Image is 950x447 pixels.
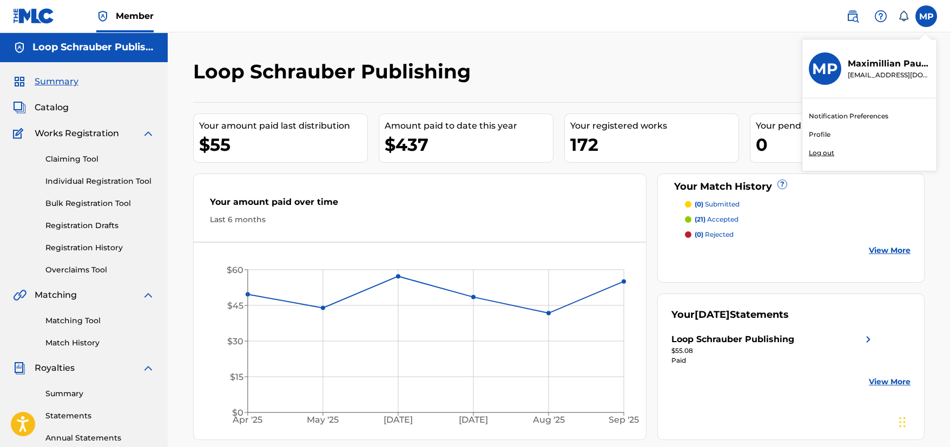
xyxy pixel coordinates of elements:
span: (21) [695,215,705,223]
div: Your Match History [671,179,911,194]
div: 172 [570,132,738,157]
tspan: Sep '25 [609,415,639,425]
div: Your amount paid over time [210,196,630,214]
span: Member [116,10,154,22]
div: Paid [671,356,875,365]
p: loopschrauberpublishing@fettmusic.com [848,70,930,80]
img: Catalog [13,101,26,114]
h5: Loop Schrauber Publishing [32,41,155,54]
img: right chevron icon [862,333,875,346]
span: Summary [35,75,78,88]
p: rejected [695,230,734,239]
p: submitted [695,199,740,209]
div: $55 [199,132,367,157]
a: View More [869,376,911,388]
div: $55.08 [671,346,875,356]
a: Match History [45,337,155,349]
a: (0) rejected [685,230,911,239]
tspan: [DATE] [384,415,413,425]
img: Matching [13,289,27,302]
a: Registration History [45,242,155,253]
tspan: [DATE] [459,415,488,425]
a: Summary [45,388,155,399]
img: Royalties [13,362,26,375]
div: Help [870,5,892,27]
tspan: $30 [227,336,243,346]
img: expand [142,127,155,140]
a: Registration Drafts [45,220,155,231]
div: Your amount paid last distribution [199,119,367,132]
img: Accounts [13,41,26,54]
div: Drag [899,406,906,438]
span: (0) [695,200,703,208]
a: Claiming Tool [45,154,155,165]
tspan: Aug '25 [532,415,565,425]
div: Your Statements [671,308,789,322]
div: Your pending works [756,119,924,132]
p: Maximillian Pauker [848,57,930,70]
a: (21) accepted [685,215,911,224]
img: expand [142,362,155,375]
iframe: Chat Widget [896,395,950,447]
a: CatalogCatalog [13,101,69,114]
tspan: May '25 [307,415,339,425]
div: 0 [756,132,924,157]
img: expand [142,289,155,302]
h3: MP [812,59,838,78]
p: Log out [809,148,834,158]
a: Annual Statements [45,432,155,444]
a: SummarySummary [13,75,78,88]
p: accepted [695,215,738,224]
span: Catalog [35,101,69,114]
span: Royalties [35,362,75,375]
a: Notification Preferences [809,111,888,121]
span: [DATE] [695,309,730,321]
a: Overclaims Tool [45,264,155,276]
span: Works Registration [35,127,119,140]
div: User Menu [915,5,937,27]
div: Notifications [898,11,909,22]
tspan: $15 [230,372,243,382]
a: Loop Schrauber Publishingright chevron icon$55.08Paid [671,333,875,365]
div: Last 6 months [210,214,630,225]
span: (0) [695,230,703,238]
tspan: Apr '25 [232,415,262,425]
img: help [874,10,887,23]
img: Works Registration [13,127,27,140]
img: search [846,10,859,23]
span: Matching [35,289,77,302]
div: $437 [385,132,553,157]
div: Your registered works [570,119,738,132]
h2: Loop Schrauber Publishing [193,59,476,84]
span: ? [778,180,787,189]
img: MLC Logo [13,8,55,24]
a: Individual Registration Tool [45,176,155,187]
a: Public Search [842,5,863,27]
a: Matching Tool [45,315,155,326]
tspan: $60 [227,265,243,275]
tspan: $0 [232,408,243,418]
a: View More [869,245,911,256]
a: (0) submitted [685,199,911,209]
div: Amount paid to date this year [385,119,553,132]
img: Top Rightsholder [96,10,109,23]
a: Bulk Registration Tool [45,198,155,209]
a: Profile [809,130,830,139]
div: Loop Schrauber Publishing [671,333,794,346]
tspan: $45 [227,301,243,311]
img: Summary [13,75,26,88]
a: Statements [45,410,155,422]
